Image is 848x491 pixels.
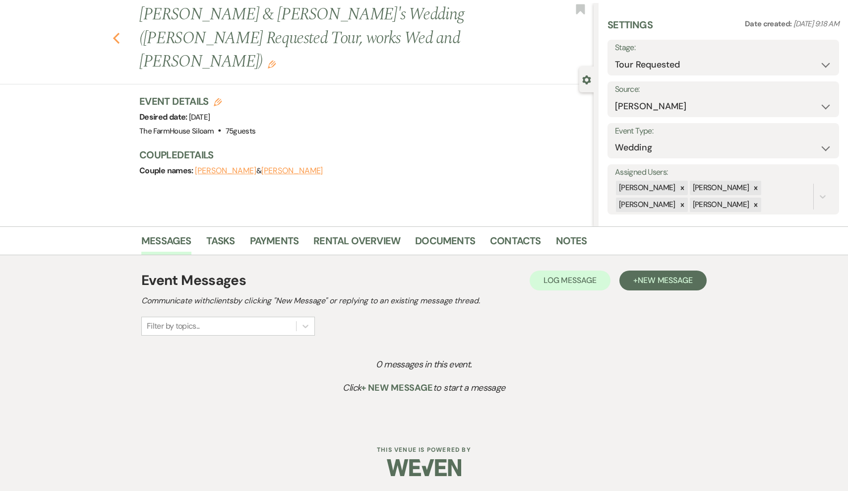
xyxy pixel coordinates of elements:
[139,165,195,176] span: Couple names:
[616,181,677,195] div: [PERSON_NAME]
[544,275,597,285] span: Log Message
[250,233,299,255] a: Payments
[582,74,591,84] button: Close lead details
[615,41,832,55] label: Stage:
[139,94,255,108] h3: Event Details
[141,295,707,307] h2: Communicate with clients by clicking "New Message" or replying to an existing message thread.
[139,3,499,74] h1: [PERSON_NAME] & [PERSON_NAME]'s Wedding ([PERSON_NAME] Requested Tour, works Wed and [PERSON_NAME])
[619,271,707,290] button: +New Message
[195,166,323,176] span: &
[141,233,191,255] a: Messages
[638,275,693,285] span: New Message
[195,167,256,175] button: [PERSON_NAME]
[139,126,214,136] span: The FarmHouse Siloam
[141,270,246,291] h1: Event Messages
[313,233,400,255] a: Rental Overview
[690,181,751,195] div: [PERSON_NAME]
[690,198,751,212] div: [PERSON_NAME]
[607,18,653,40] h3: Settings
[615,124,832,139] label: Event Type:
[139,112,189,122] span: Desired date:
[189,112,210,122] span: [DATE]
[361,382,433,394] span: + New Message
[147,320,200,332] div: Filter by topics...
[387,450,461,485] img: Weven Logo
[556,233,587,255] a: Notes
[490,233,541,255] a: Contacts
[615,165,832,180] label: Assigned Users:
[268,59,276,68] button: Edit
[226,126,256,136] span: 75 guests
[164,381,684,395] p: Click to start a message
[616,198,677,212] div: [PERSON_NAME]
[530,271,610,290] button: Log Message
[164,357,684,372] p: 0 messages in this event.
[745,19,793,29] span: Date created:
[206,233,235,255] a: Tasks
[793,19,839,29] span: [DATE] 9:18 AM
[415,233,475,255] a: Documents
[615,82,832,97] label: Source:
[261,167,323,175] button: [PERSON_NAME]
[139,148,584,162] h3: Couple Details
